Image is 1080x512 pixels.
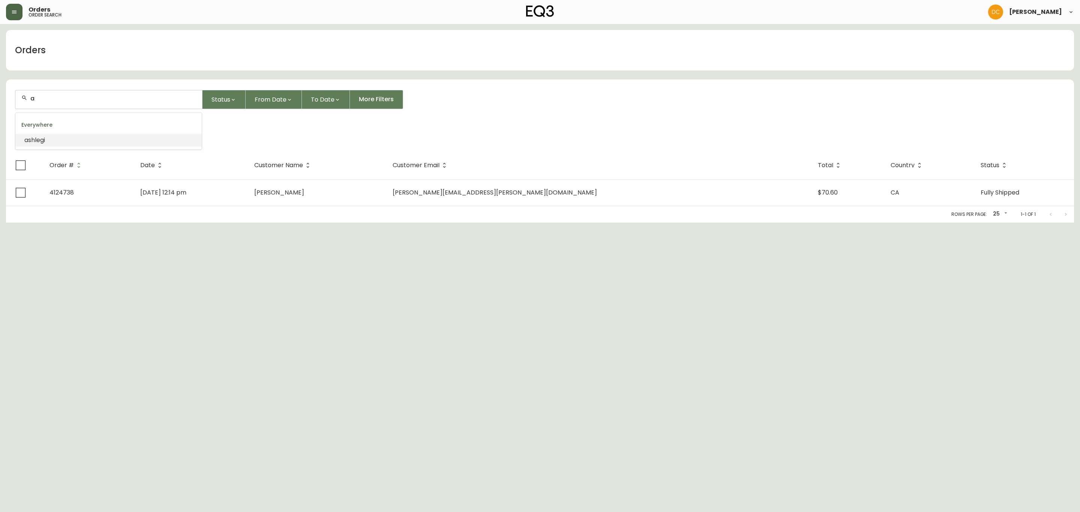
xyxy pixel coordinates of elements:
[28,7,50,13] span: Orders
[30,95,196,102] input: Search
[28,136,45,144] span: shlegi
[393,188,597,197] span: [PERSON_NAME][EMAIL_ADDRESS][PERSON_NAME][DOMAIN_NAME]
[981,162,1009,169] span: Status
[140,188,186,197] span: [DATE] 12:14 pm
[1021,211,1036,218] p: 1-1 of 1
[254,188,304,197] span: [PERSON_NAME]
[28,13,61,17] h5: order search
[15,44,46,57] h1: Orders
[526,5,554,17] img: logo
[49,163,74,168] span: Order #
[981,163,999,168] span: Status
[202,90,246,109] button: Status
[140,162,165,169] span: Date
[981,188,1019,197] span: Fully Shipped
[951,211,987,218] p: Rows per page:
[1009,9,1062,15] span: [PERSON_NAME]
[891,188,899,197] span: CA
[15,116,202,134] div: Everywhere
[350,90,403,109] button: More Filters
[818,188,838,197] span: $70.60
[140,163,155,168] span: Date
[24,136,28,144] span: a
[891,163,915,168] span: Country
[818,163,833,168] span: Total
[211,95,230,104] span: Status
[311,95,334,104] span: To Date
[254,162,313,169] span: Customer Name
[49,162,84,169] span: Order #
[891,162,924,169] span: Country
[990,208,1009,220] div: 25
[255,95,286,104] span: From Date
[49,188,74,197] span: 4124738
[302,90,350,109] button: To Date
[246,90,302,109] button: From Date
[393,162,449,169] span: Customer Email
[988,4,1003,19] img: 7eb451d6983258353faa3212700b340b
[818,162,843,169] span: Total
[359,95,394,103] span: More Filters
[393,163,439,168] span: Customer Email
[254,163,303,168] span: Customer Name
